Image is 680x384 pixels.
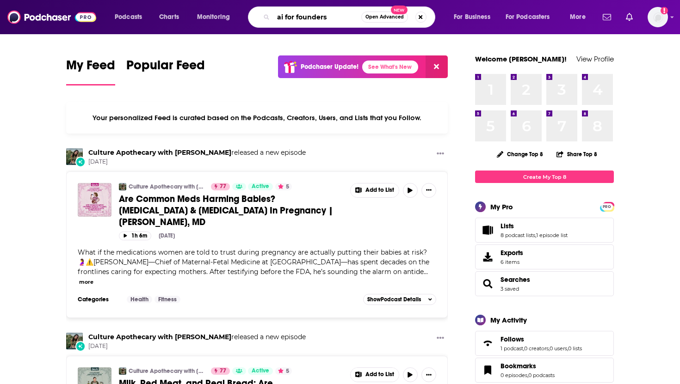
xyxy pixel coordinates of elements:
span: , [535,232,536,238]
img: Culture Apothecary with Alex Clark [66,333,83,349]
span: Exports [501,249,523,257]
span: Show Podcast Details [367,296,421,303]
button: Show More Button [421,367,436,382]
a: 0 lists [568,345,582,352]
a: 3 saved [501,286,519,292]
button: open menu [108,10,154,24]
a: Searches [478,277,497,290]
a: 0 episodes [501,372,527,378]
img: Culture Apothecary with Alex Clark [119,183,126,190]
span: Popular Feed [126,57,205,79]
span: ... [424,268,428,276]
span: What if the medications women are told to trust during pregnancy are actually putting their babie... [78,248,429,276]
a: 77 [211,367,230,375]
a: Are Common Meds Harming Babies? [MEDICAL_DATA] & [MEDICAL_DATA] In Pregnancy | [PERSON_NAME], MD [119,193,344,228]
button: open menu [191,10,242,24]
span: Searches [501,275,530,284]
button: Show More Button [421,183,436,198]
button: ShowPodcast Details [363,294,436,305]
img: Culture Apothecary with Alex Clark [66,148,83,165]
a: 0 podcasts [528,372,555,378]
img: User Profile [648,7,668,27]
span: [DATE] [88,158,306,166]
a: 0 users [550,345,567,352]
a: Show notifications dropdown [599,9,615,25]
span: PRO [601,203,612,210]
button: open menu [563,10,597,24]
a: Active [248,183,273,190]
a: Exports [475,244,614,269]
div: [DATE] [159,232,175,239]
a: Popular Feed [126,57,205,85]
a: 8 podcast lists [501,232,535,238]
button: Share Top 8 [556,145,598,163]
a: Culture Apothecary with [PERSON_NAME] [129,183,205,190]
span: My Feed [66,57,115,79]
span: Follows [475,331,614,356]
span: Lists [475,218,614,243]
a: Create My Top 8 [475,171,614,183]
span: Follows [501,335,524,343]
span: 6 items [501,259,523,265]
span: For Podcasters [506,11,550,24]
span: More [570,11,586,24]
a: Culture Apothecary with [PERSON_NAME] [129,367,205,375]
span: Open Advanced [365,15,404,19]
button: Show More Button [351,368,399,382]
span: , [527,372,528,378]
button: Show profile menu [648,7,668,27]
span: [DATE] [88,342,306,350]
span: Exports [478,250,497,263]
div: My Activity [490,316,527,324]
div: Search podcasts, credits, & more... [257,6,444,28]
span: Add to List [365,371,394,378]
a: PRO [601,203,612,210]
button: 1h 6m [119,232,151,240]
div: New Episode [75,341,86,351]
img: Are Common Meds Harming Babies? Tylenol & Antidepressants In Pregnancy | Dr. Adam Urato, MD [78,183,111,217]
a: Bookmarks [478,364,497,377]
span: , [523,345,524,352]
button: more [79,278,93,286]
a: 1 episode list [536,232,568,238]
span: , [567,345,568,352]
h3: released a new episode [88,333,306,341]
a: Bookmarks [501,362,555,370]
span: New [391,6,408,14]
a: Health [127,296,152,303]
button: Show More Button [433,333,448,344]
a: Follows [478,337,497,350]
button: 5 [275,367,292,375]
a: Charts [153,10,185,24]
a: 0 creators [524,345,549,352]
img: Podchaser - Follow, Share and Rate Podcasts [7,8,96,26]
a: Follows [501,335,582,343]
a: Lists [501,222,568,230]
button: Show More Button [351,183,399,197]
span: Are Common Meds Harming Babies? [MEDICAL_DATA] & [MEDICAL_DATA] In Pregnancy | [PERSON_NAME], MD [119,193,333,228]
span: Add to List [365,187,394,194]
div: My Pro [490,202,513,211]
a: Culture Apothecary with Alex Clark [88,148,231,157]
a: See What's New [362,61,418,73]
a: Culture Apothecary with Alex Clark [88,333,231,341]
span: Charts [159,11,179,24]
button: Show More Button [433,148,448,160]
h3: released a new episode [88,148,306,157]
a: Active [248,367,273,375]
svg: Add a profile image [661,7,668,14]
button: open menu [447,10,502,24]
button: Change Top 8 [491,148,549,160]
a: View Profile [576,55,614,63]
a: 1 podcast [501,345,523,352]
a: 77 [211,183,230,190]
img: Culture Apothecary with Alex Clark [119,367,126,375]
span: Active [252,182,269,191]
p: Podchaser Update! [301,63,359,71]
